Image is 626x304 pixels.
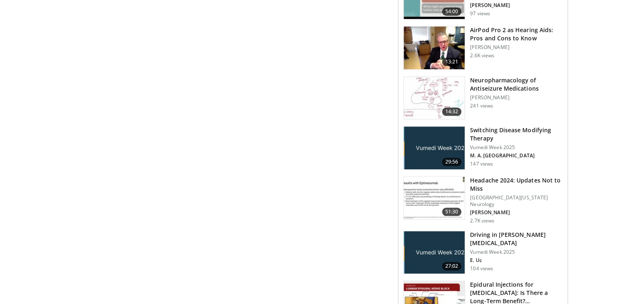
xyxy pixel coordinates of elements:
[403,76,563,120] a: 14:32 Neuropharmacology of Antiseizure Medications [PERSON_NAME] 241 views
[470,103,493,109] p: 241 views
[470,26,563,42] h3: AirPod Pro 2 as Hearing Aids: Pros and Cons to Know
[442,58,462,66] span: 13:21
[470,176,563,193] h3: Headache 2024: Updates Not to Miss
[403,231,563,274] a: 27:02 Driving in [PERSON_NAME][MEDICAL_DATA] Vumedi Week 2025 E. Uc 104 views
[470,76,563,93] h3: Neuropharmacology of Antiseizure Medications
[470,249,563,255] p: Vumedi Week 2025
[470,10,490,17] p: 97 views
[470,217,494,224] p: 2.7K views
[404,231,465,274] img: 61cbffe9-b4b5-4de3-827f-af63743691bb.jpg.150x105_q85_crop-smart_upscale.jpg
[404,26,465,69] img: a78774a7-53a7-4b08-bcf0-1e3aa9dc638f.150x105_q85_crop-smart_upscale.jpg
[470,126,563,143] h3: Switching Disease Modifying Therapy
[403,26,563,70] a: 13:21 AirPod Pro 2 as Hearing Aids: Pros and Cons to Know [PERSON_NAME] 2.6K views
[470,209,563,216] p: [PERSON_NAME]
[470,144,563,151] p: Vumedi Week 2025
[470,231,563,247] h3: Driving in [PERSON_NAME][MEDICAL_DATA]
[403,126,563,170] a: 29:56 Switching Disease Modifying Therapy Vumedi Week 2025 M. A. [GEOGRAPHIC_DATA] 147 views
[470,52,494,59] p: 2.6K views
[470,2,563,9] p: [PERSON_NAME]
[403,176,563,224] a: 51:30 Headache 2024: Updates Not to Miss [GEOGRAPHIC_DATA][US_STATE] Neurology [PERSON_NAME] 2.7K...
[442,108,462,116] span: 14:32
[470,152,563,159] p: M. A. [GEOGRAPHIC_DATA]
[470,94,563,101] p: [PERSON_NAME]
[470,257,563,264] p: E. Uc
[470,161,493,167] p: 147 views
[442,158,462,166] span: 29:56
[442,262,462,270] span: 27:02
[470,194,563,208] p: [GEOGRAPHIC_DATA][US_STATE] Neurology
[404,77,465,119] img: e258684e-4bcd-4ffc-ad60-dc5a1a76ac15.150x105_q85_crop-smart_upscale.jpg
[470,265,493,272] p: 104 views
[442,7,462,16] span: 54:00
[404,177,465,220] img: 34fdf5c7-a19d-4250-a032-8ed2a79cd9de.150x105_q85_crop-smart_upscale.jpg
[470,44,563,51] p: [PERSON_NAME]
[442,208,462,216] span: 51:30
[404,126,465,169] img: e261490d-a95d-4784-a919-166ba2414d84.jpg.150x105_q85_crop-smart_upscale.jpg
